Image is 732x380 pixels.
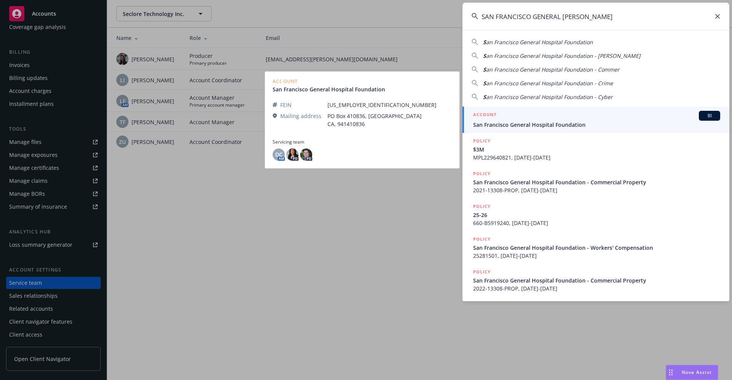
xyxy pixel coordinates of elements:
[473,203,491,210] h5: POLICY
[483,80,486,87] span: S
[473,153,720,161] span: MPL229640821, [DATE]-[DATE]
[666,365,718,380] button: Nova Assist
[473,178,720,186] span: San Francisco General Hospital Foundation - Commercial Property
[462,264,729,297] a: POLICYSan Francisco General Hospital Foundation - Commercial Property2022-13308-PROP, [DATE]-[DATE]
[462,133,729,166] a: POLICY$3MMPL229640821, [DATE]-[DATE]
[473,252,720,260] span: 25281501, [DATE]-[DATE]
[473,111,496,120] h5: ACCOUNT
[473,145,720,153] span: $3M
[483,66,486,73] span: S
[486,93,613,101] span: an Francisco General Hospital Foundation - Cyber
[462,3,729,30] input: Search...
[473,170,491,177] h5: POLICY
[483,52,486,59] span: S
[666,365,676,380] div: Drag to move
[462,166,729,198] a: POLICYSan Francisco General Hospital Foundation - Commercial Property2021-13308-PROP, [DATE]-[DATE]
[473,121,720,129] span: San Francisco General Hospital Foundation
[486,52,640,59] span: an Francisco General Hospital Foundation - [PERSON_NAME]
[462,107,729,133] a: ACCOUNTBISan Francisco General Hospital Foundation
[483,93,486,101] span: S
[473,284,720,292] span: 2022-13308-PROP, [DATE]-[DATE]
[473,268,491,276] h5: POLICY
[462,231,729,264] a: POLICYSan Francisco General Hospital Foundation - Workers' Compensation25281501, [DATE]-[DATE]
[473,235,491,243] h5: POLICY
[473,211,720,219] span: 25-26
[473,137,491,145] h5: POLICY
[486,80,613,87] span: an Francisco General Hospital Foundation - Crime
[702,112,717,119] span: BI
[682,369,712,375] span: Nova Assist
[473,186,720,194] span: 2021-13308-PROP, [DATE]-[DATE]
[473,276,720,284] span: San Francisco General Hospital Foundation - Commercial Property
[486,66,620,73] span: an Francisco General Hospital Foundation - Commer
[473,244,720,252] span: San Francisco General Hospital Foundation - Workers' Compensation
[486,38,593,46] span: an Francisco General Hospital Foundation
[473,219,720,227] span: 660-B5919240, [DATE]-[DATE]
[462,198,729,231] a: POLICY25-26660-B5919240, [DATE]-[DATE]
[483,38,486,46] span: S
